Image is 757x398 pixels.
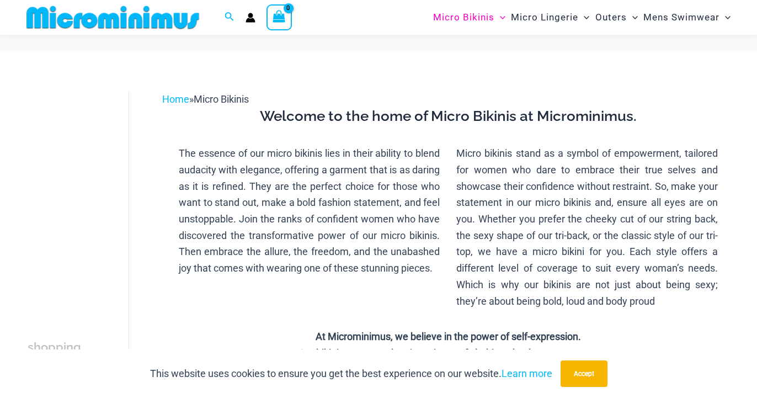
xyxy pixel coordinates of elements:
[298,347,598,359] strong: Our bikinis are more than just pieces of clothing; they’re a statement.
[627,3,638,31] span: Menu Toggle
[430,3,508,31] a: Micro BikinisMenu ToggleMenu Toggle
[593,3,641,31] a: OutersMenu ToggleMenu Toggle
[225,10,234,24] a: Search icon link
[246,13,255,23] a: Account icon link
[641,3,733,31] a: Mens SwimwearMenu ToggleMenu Toggle
[494,3,505,31] span: Menu Toggle
[456,145,718,309] p: Micro bikinis stand as a symbol of empowerment, tailored for women who dare to embrace their true...
[28,82,127,303] iframe: TrustedSite Certified
[595,3,627,31] span: Outers
[511,3,578,31] span: Micro Lingerie
[502,368,552,379] a: Learn more
[719,3,731,31] span: Menu Toggle
[561,360,607,387] button: Accept
[643,3,719,31] span: Mens Swimwear
[266,4,292,30] a: View Shopping Cart, empty
[316,331,581,342] strong: At Microminimus, we believe in the power of self-expression.
[28,340,81,354] span: shopping
[170,107,726,126] h3: Welcome to the home of Micro Bikinis at Microminimus.
[578,3,589,31] span: Menu Toggle
[22,5,204,30] img: MM SHOP LOGO FLAT
[28,337,90,394] h3: Micro Bikinis
[179,145,440,277] p: The essence of our micro bikinis lies in their ability to blend audacity with elegance, offering ...
[194,93,249,105] span: Micro Bikinis
[162,93,249,105] span: »
[433,3,494,31] span: Micro Bikinis
[150,365,552,382] p: This website uses cookies to ensure you get the best experience on our website.
[429,2,735,33] nav: Site Navigation
[508,3,592,31] a: Micro LingerieMenu ToggleMenu Toggle
[162,93,189,105] a: Home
